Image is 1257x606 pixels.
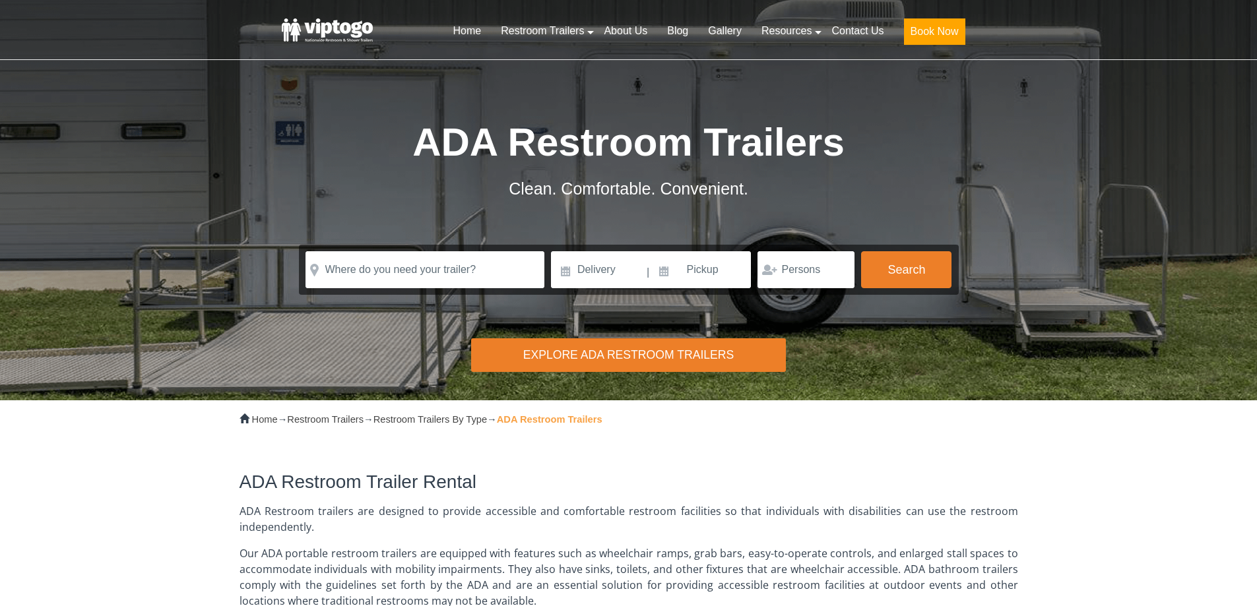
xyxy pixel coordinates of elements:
input: Delivery [551,251,645,288]
a: Blog [657,16,698,45]
span: → → → [252,414,602,425]
input: Persons [757,251,854,288]
a: Restroom Trailers [287,414,364,425]
a: Restroom Trailers [491,16,594,45]
span: Clean. Comfortable. Convenient. [509,179,748,198]
a: Home [443,16,491,45]
strong: ADA Restroom Trailers [497,414,602,425]
input: Pickup [651,251,752,288]
p: ADA Restroom trailers are designed to provide accessible and comfortable restroom facilities so t... [240,503,1018,535]
a: Resources [752,16,822,45]
a: About Us [594,16,657,45]
a: Restroom Trailers By Type [373,414,487,425]
a: Gallery [698,16,752,45]
a: Contact Us [822,16,893,45]
button: Search [861,251,951,288]
h2: ADA Restroom Trailer Rental [240,472,1018,493]
span: ADA Restroom Trailers [412,120,845,164]
a: Book Now [894,16,975,53]
a: Home [252,414,278,425]
span: | [647,251,649,293]
input: Where do you need your trailer? [306,251,544,288]
div: Explore ADA Restroom Trailers [471,338,785,372]
button: Book Now [904,18,965,45]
